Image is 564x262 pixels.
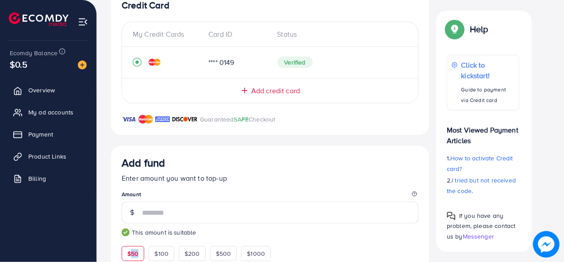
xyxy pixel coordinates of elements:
[247,249,265,258] span: $1000
[470,24,488,34] p: Help
[172,114,198,125] img: brand
[447,21,463,37] img: Popup guide
[200,114,276,125] p: Guaranteed Checkout
[78,17,88,27] img: menu
[10,49,58,57] span: Ecomdy Balance
[216,249,231,258] span: $500
[447,211,516,240] span: If you have any problem, please contact us by
[7,81,90,99] a: Overview
[447,212,456,220] img: Popup guide
[155,114,170,125] img: brand
[122,156,165,169] h3: Add fund
[133,29,201,39] div: My Credit Cards
[7,170,90,187] a: Billing
[201,29,270,39] div: Card ID
[447,153,519,174] p: 1.
[28,152,66,161] span: Product Links
[7,125,90,143] a: Payment
[7,148,90,165] a: Product Links
[122,228,130,236] img: guide
[461,84,514,106] p: Guide to payment via Credit card
[127,249,138,258] span: $50
[28,174,46,183] span: Billing
[447,154,513,173] span: How to activate Credit card?
[461,60,514,81] p: Click to kickstart!
[10,58,28,71] span: $0.5
[9,12,69,26] img: logo
[154,249,169,258] span: $100
[28,86,55,95] span: Overview
[270,29,408,39] div: Status
[122,173,418,183] p: Enter amount you want to top-up
[78,61,87,69] img: image
[133,58,142,67] svg: record circle
[463,232,494,240] span: Messenger
[28,108,73,117] span: My ad accounts
[447,118,519,146] p: Most Viewed Payment Articles
[122,228,418,237] small: This amount is suitable
[277,57,313,68] span: Verified
[149,59,161,66] img: credit
[447,175,519,196] p: 2.
[234,115,249,124] span: SAFE
[122,114,136,125] img: brand
[184,249,200,258] span: $200
[447,176,516,195] span: I tried but not received the code.
[533,231,560,258] img: image
[7,103,90,121] a: My ad accounts
[28,130,53,139] span: Payment
[251,86,300,96] span: Add credit card
[122,190,418,201] legend: Amount
[138,114,153,125] img: brand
